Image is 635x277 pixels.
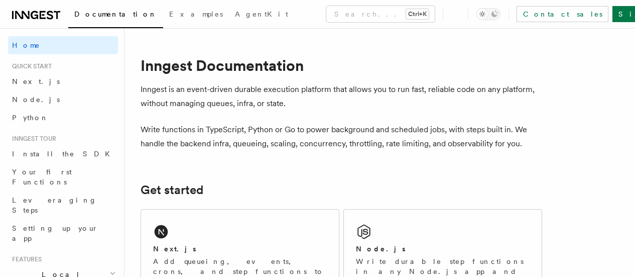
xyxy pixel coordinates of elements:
[517,6,608,22] a: Contact sales
[141,82,542,111] p: Inngest is an event-driven durable execution platform that allows you to run fast, reliable code ...
[476,8,500,20] button: Toggle dark mode
[169,10,223,18] span: Examples
[8,219,118,247] a: Setting up your app
[12,114,49,122] span: Python
[12,77,60,85] span: Next.js
[163,3,229,27] a: Examples
[235,10,288,18] span: AgentKit
[141,183,203,197] a: Get started
[12,40,40,50] span: Home
[406,9,429,19] kbd: Ctrl+K
[12,96,60,104] span: Node.js
[8,62,52,70] span: Quick start
[153,244,196,254] h2: Next.js
[12,168,72,186] span: Your first Functions
[12,196,97,214] span: Leveraging Steps
[74,10,157,18] span: Documentation
[12,224,98,242] span: Setting up your app
[8,109,118,127] a: Python
[8,163,118,191] a: Your first Functions
[326,6,435,22] button: Search...Ctrl+K
[141,56,542,74] h1: Inngest Documentation
[229,3,294,27] a: AgentKit
[8,191,118,219] a: Leveraging Steps
[8,72,118,90] a: Next.js
[8,255,42,263] span: Features
[8,135,56,143] span: Inngest tour
[8,90,118,109] a: Node.js
[68,3,163,28] a: Documentation
[8,145,118,163] a: Install the SDK
[12,150,116,158] span: Install the SDK
[141,123,542,151] p: Write functions in TypeScript, Python or Go to power background and scheduled jobs, with steps bu...
[356,244,406,254] h2: Node.js
[8,36,118,54] a: Home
